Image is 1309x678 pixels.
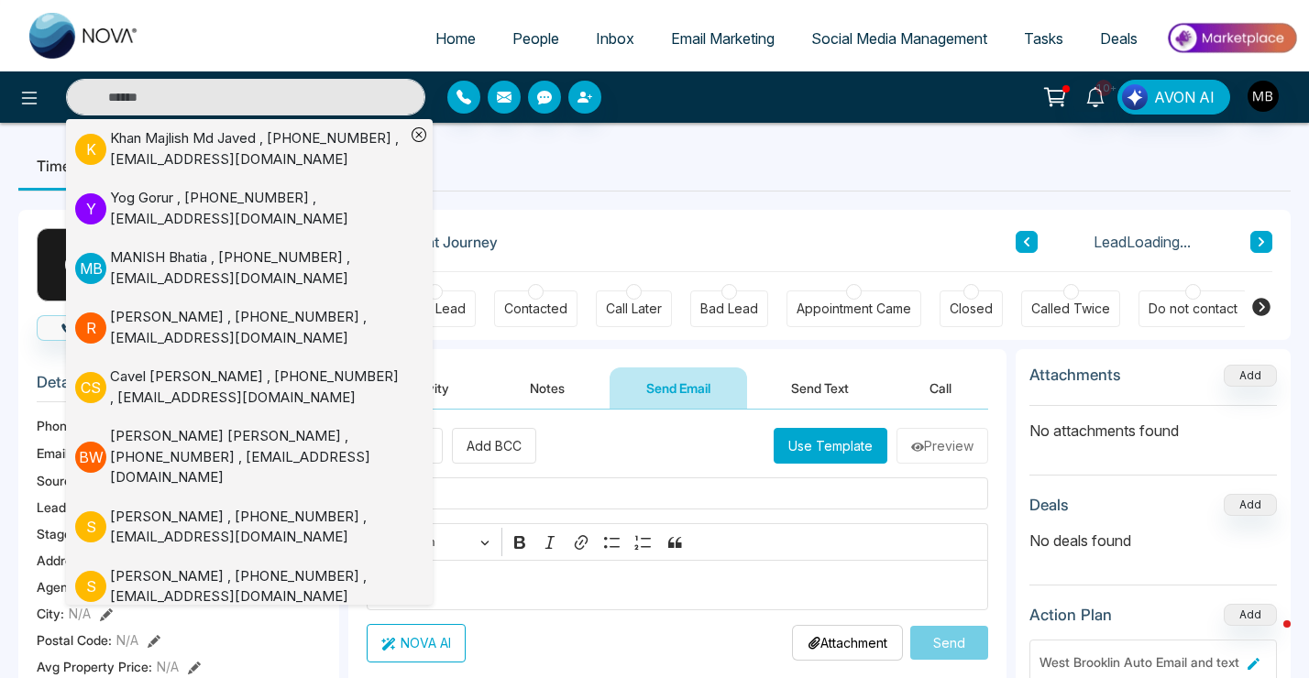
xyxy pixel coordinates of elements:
[797,300,911,318] div: Appointment Came
[37,228,110,301] div: C
[452,428,536,464] button: Add BCC
[596,29,634,48] span: Inbox
[37,630,112,650] span: Postal Code :
[110,566,405,607] div: [PERSON_NAME] , [PHONE_NUMBER] , [EMAIL_ADDRESS][DOMAIN_NAME]
[1247,616,1291,660] iframe: Intercom live chat
[1224,604,1277,626] button: Add
[504,300,567,318] div: Contacted
[1165,17,1298,59] img: Market-place.gif
[110,188,405,229] div: Yog Gorur , [PHONE_NUMBER] , [EMAIL_ADDRESS][DOMAIN_NAME]
[811,29,987,48] span: Social Media Management
[493,367,601,409] button: Notes
[950,300,993,318] div: Closed
[367,624,466,662] button: NOVA AI
[1122,84,1148,110] img: Lead Flow
[610,367,747,409] button: Send Email
[1029,366,1121,384] h3: Attachments
[18,141,113,191] li: Timeline
[435,29,476,48] span: Home
[37,443,71,463] span: Email:
[1031,300,1110,318] div: Called Twice
[75,134,106,165] p: K
[653,21,793,56] a: Email Marketing
[75,193,106,224] p: Y
[1073,80,1117,112] a: 10+
[1224,365,1277,387] button: Add
[896,428,988,464] button: Preview
[110,128,405,169] div: Khan Majlish Md Javed , [PHONE_NUMBER] , [EMAIL_ADDRESS][DOMAIN_NAME]
[1082,21,1156,56] a: Deals
[1024,29,1063,48] span: Tasks
[37,416,78,435] span: Phone:
[774,428,887,464] button: Use Template
[37,524,75,543] span: Stage:
[110,307,405,348] div: [PERSON_NAME] , [PHONE_NUMBER] , [EMAIL_ADDRESS][DOMAIN_NAME]
[494,21,577,56] a: People
[110,426,405,488] div: [PERSON_NAME] [PERSON_NAME] , [PHONE_NUMBER] , [EMAIL_ADDRESS][DOMAIN_NAME]
[110,247,405,289] div: MANISH Bhatia , [PHONE_NUMBER] , [EMAIL_ADDRESS][DOMAIN_NAME]
[1100,29,1138,48] span: Deals
[793,21,1006,56] a: Social Media Management
[75,312,106,344] p: R
[110,507,405,548] div: [PERSON_NAME] , [PHONE_NUMBER] , [EMAIL_ADDRESS][DOMAIN_NAME]
[69,604,91,623] span: N/A
[1029,530,1277,552] p: No deals found
[75,511,106,542] p: S
[910,626,988,660] button: Send
[1029,606,1112,624] h3: Action Plan
[1149,300,1237,318] div: Do not contact
[37,657,152,676] span: Avg Property Price :
[671,29,775,48] span: Email Marketing
[1117,80,1230,115] button: AVON AI
[75,442,106,473] p: B W
[606,300,662,318] div: Call Later
[1224,366,1277,382] span: Add
[116,630,138,650] span: N/A
[371,528,498,556] button: Paragraph
[808,633,887,652] p: Attachment
[37,373,321,401] h3: Details
[1094,231,1191,253] span: Lead Loading...
[367,523,988,559] div: Editor toolbar
[37,577,76,596] span: Agent:
[75,571,106,602] p: S
[1248,81,1279,112] img: User Avatar
[1154,86,1215,108] span: AVON AI
[37,604,64,623] span: City :
[404,300,466,318] div: New Lead
[512,29,559,48] span: People
[700,300,758,318] div: Bad Lead
[37,315,126,341] button: Call
[417,21,494,56] a: Home
[37,551,115,570] span: Address:
[37,498,103,517] span: Lead Type:
[157,657,179,676] span: N/A
[37,471,82,490] span: Source:
[1029,496,1069,514] h3: Deals
[367,560,988,610] div: Editor editing area: main
[75,372,106,403] p: C S
[75,253,106,284] p: M B
[1006,21,1082,56] a: Tasks
[754,367,885,409] button: Send Text
[29,13,139,59] img: Nova CRM Logo
[577,21,653,56] a: Inbox
[110,366,405,408] div: Cavel [PERSON_NAME] , [PHONE_NUMBER] , [EMAIL_ADDRESS][DOMAIN_NAME]
[1029,406,1277,442] p: No attachments found
[1039,652,1240,672] div: West Brooklin Auto Email and text
[1224,494,1277,516] button: Add
[893,367,988,409] button: Call
[1095,80,1112,96] span: 10+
